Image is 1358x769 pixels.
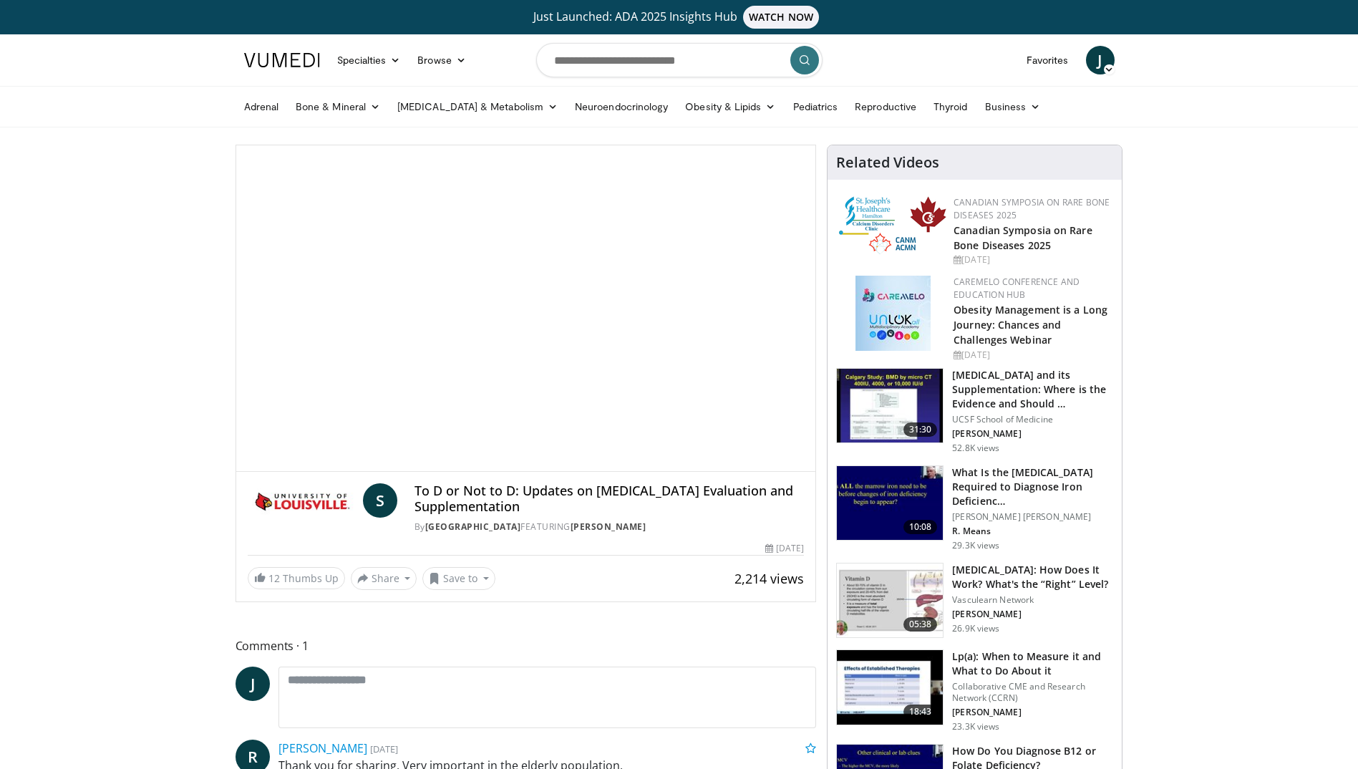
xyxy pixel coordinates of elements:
[389,92,566,121] a: [MEDICAL_DATA] & Metabolism
[903,520,938,534] span: 10:08
[363,483,397,518] a: S
[952,707,1113,718] p: [PERSON_NAME]
[952,563,1113,591] h3: [MEDICAL_DATA]: How Does It Work? What's the “Right” Level?
[952,609,1113,620] p: [PERSON_NAME]
[536,43,823,77] input: Search topics, interventions
[839,196,946,254] img: 59b7dea3-8883-45d6-a110-d30c6cb0f321.png.150x105_q85_autocrop_double_scale_upscale_version-0.2.png
[836,368,1113,454] a: 31:30 [MEDICAL_DATA] and its Supplementation: Where is the Evidence and Should … UCSF School of M...
[903,617,938,632] span: 05:38
[236,637,817,655] span: Comments 1
[837,564,943,638] img: 8daf03b8-df50-44bc-88e2-7c154046af55.150x105_q85_crop-smart_upscale.jpg
[409,46,475,74] a: Browse
[785,92,847,121] a: Pediatrics
[903,705,938,719] span: 18:43
[246,6,1112,29] a: Just Launched: ADA 2025 Insights HubWATCH NOW
[952,721,999,732] p: 23.3K views
[925,92,976,121] a: Thyroid
[952,594,1113,606] p: Vasculearn Network
[414,521,804,533] div: By FEATURING
[837,650,943,725] img: 7a20132b-96bf-405a-bedd-783937203c38.150x105_q85_crop-smart_upscale.jpg
[765,542,804,555] div: [DATE]
[236,145,816,472] video-js: Video Player
[244,53,320,67] img: VuMedi Logo
[954,303,1107,347] a: Obesity Management is a Long Journey: Chances and Challenges Webinar
[287,92,389,121] a: Bone & Mineral
[952,526,1113,537] p: R. Means
[422,567,495,590] button: Save to
[952,649,1113,678] h3: Lp(a): When to Measure it and What to Do About it
[954,223,1092,252] a: Canadian Symposia on Rare Bone Diseases 2025
[903,422,938,437] span: 31:30
[952,511,1113,523] p: [PERSON_NAME] [PERSON_NAME]
[734,570,804,587] span: 2,214 views
[952,465,1113,508] h3: What Is the [MEDICAL_DATA] Required to Diagnose Iron Deficienc…
[268,571,280,585] span: 12
[236,667,270,701] a: J
[236,92,288,121] a: Adrenal
[351,567,417,590] button: Share
[566,92,676,121] a: Neuroendocrinology
[837,466,943,541] img: 15adaf35-b496-4260-9f93-ea8e29d3ece7.150x105_q85_crop-smart_upscale.jpg
[1086,46,1115,74] a: J
[954,276,1080,301] a: CaReMeLO Conference and Education Hub
[836,649,1113,732] a: 18:43 Lp(a): When to Measure it and What to Do About it Collaborative CME and Research Network (C...
[248,567,345,589] a: 12 Thumbs Up
[743,6,819,29] span: WATCH NOW
[836,154,939,171] h4: Related Videos
[414,483,804,514] h4: To D or Not to D: Updates on [MEDICAL_DATA] Evaluation and Supplementation
[952,442,999,454] p: 52.8K views
[952,540,999,551] p: 29.3K views
[329,46,409,74] a: Specialties
[837,369,943,443] img: 4bb25b40-905e-443e-8e37-83f056f6e86e.150x105_q85_crop-smart_upscale.jpg
[278,740,367,756] a: [PERSON_NAME]
[954,196,1110,221] a: Canadian Symposia on Rare Bone Diseases 2025
[855,276,931,351] img: 45df64a9-a6de-482c-8a90-ada250f7980c.png.150x105_q85_autocrop_double_scale_upscale_version-0.2.jpg
[370,743,398,755] small: [DATE]
[954,349,1110,362] div: [DATE]
[248,483,357,518] img: University of Louisville
[836,465,1113,551] a: 10:08 What Is the [MEDICAL_DATA] Required to Diagnose Iron Deficienc… [PERSON_NAME] [PERSON_NAME]...
[954,253,1110,266] div: [DATE]
[1018,46,1077,74] a: Favorites
[836,563,1113,639] a: 05:38 [MEDICAL_DATA]: How Does It Work? What's the “Right” Level? Vasculearn Network [PERSON_NAME...
[976,92,1049,121] a: Business
[952,368,1113,411] h3: [MEDICAL_DATA] and its Supplementation: Where is the Evidence and Should …
[952,428,1113,440] p: [PERSON_NAME]
[571,521,646,533] a: [PERSON_NAME]
[425,521,521,533] a: [GEOGRAPHIC_DATA]
[952,414,1113,425] p: UCSF School of Medicine
[952,681,1113,704] p: Collaborative CME and Research Network (CCRN)
[846,92,925,121] a: Reproductive
[676,92,784,121] a: Obesity & Lipids
[952,623,999,634] p: 26.9K views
